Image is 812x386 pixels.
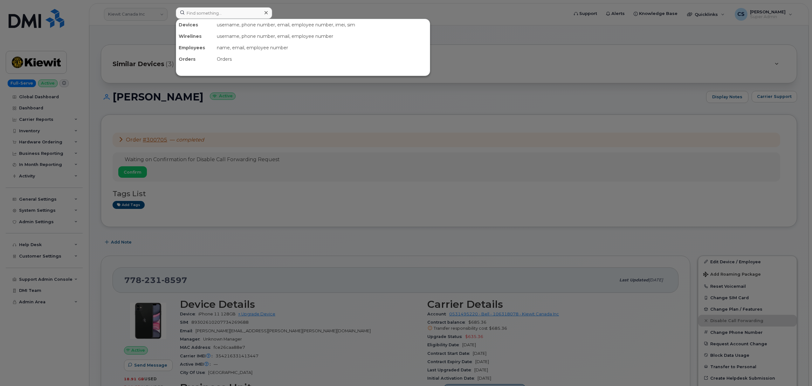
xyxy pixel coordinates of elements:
[176,53,214,65] div: Orders
[176,31,214,42] div: Wirelines
[784,358,807,381] iframe: Messenger Launcher
[176,19,214,31] div: Devices
[214,53,430,65] div: Orders
[176,42,214,53] div: Employees
[214,31,430,42] div: username, phone number, email, employee number
[214,19,430,31] div: username, phone number, email, employee number, imei, sim
[214,42,430,53] div: name, email, employee number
